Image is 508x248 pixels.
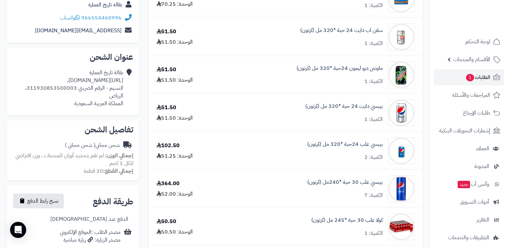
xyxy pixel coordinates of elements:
a: 966554460996 [81,14,122,22]
div: الكمية: 1 [364,116,383,123]
a: بقاله تاريخ العمارة [88,1,122,9]
span: ( شحن مجاني ) [65,141,95,149]
div: الوحدة: 52.00 [156,190,193,198]
span: وآتس آب [457,179,489,189]
a: العملاء [433,140,504,157]
span: العملاء [476,144,489,153]
strong: إجمالي الوزن: [105,152,133,160]
div: الوحدة: 51.50 [156,114,193,122]
div: مصدر الزيارة: زيارة مباشرة [60,236,121,244]
div: الكمية: 2 [364,154,383,161]
a: طلبات الإرجاع [433,105,504,121]
img: 1747639907-81i6J6XeK8L._AC_SL1500-90x90.jpg [388,213,414,240]
a: أدوات التسويق [433,194,504,210]
a: سفن اب دايت 24 حبة *320 مل (كرتون) [300,27,383,34]
span: المدونة [474,162,489,171]
span: طلبات الإرجاع [463,108,490,118]
span: الطلبات [465,73,490,82]
strong: إجمالي القطع: [103,167,133,175]
h2: تفاصيل الشحن [12,126,133,134]
span: الأقسام والمنتجات [453,55,490,64]
a: المراجعات والأسئلة [433,87,504,103]
img: 1747589162-6e7ff969-24c4-4b5f-83cf-0a0709aa-90x90.jpg [388,61,414,88]
div: الوحدة: 51.50 [156,76,193,84]
a: وآتس آبجديد [433,176,504,192]
a: الطلبات1 [433,69,504,85]
a: بيبسي علب 30 حبة *240مل (كرتون) [307,178,383,186]
div: 51.50 [156,104,176,112]
img: 1747593334-qxF5OTEWerP7hB4NEyoyUFLqKCZryJZ6-90x90.jpg [388,99,414,126]
h2: طريقة الدفع [93,198,133,206]
div: 51.50 [156,66,176,74]
span: إشعارات التحويلات البنكية [439,126,490,135]
div: الوحدة: 50.50 [156,228,193,236]
div: الكمية: 7 [364,192,383,199]
img: 1747540408-7a431d2a-4456-4a4d-8b76-9a07e3ea-90x90.jpg [388,24,414,50]
img: logo-2.png [462,17,502,31]
span: نسخ رابط الدفع [27,197,58,205]
div: الكمية: 1 [364,2,383,9]
a: ماونتن ديو ليمون 24حبة *320 مل (كرتون) [296,65,383,72]
span: جديد [458,181,470,188]
a: بيبسي دايت 24 حبة *320 مل (كرتون) [305,102,383,110]
div: الدفع عند [DEMOGRAPHIC_DATA] [50,215,128,223]
div: مصدر الطلب :الموقع الإلكتروني [60,229,121,244]
button: نسخ رابط الدفع [13,194,64,208]
h2: عنوان الشحن [12,53,133,61]
a: كولا علب 30 حبة *245 مل (كرتون) [311,216,383,224]
div: 102.50 [156,142,180,150]
div: الوحدة: 51.25 [156,152,193,160]
span: المراجعات والأسئلة [452,90,490,100]
span: التطبيقات والخدمات [448,233,489,242]
a: واتساب [60,14,80,22]
a: بيبسي علب 24حبة *320 مل (كرتون) [307,140,383,148]
div: 51.50 [156,28,176,36]
div: الكمية: 1 [364,78,383,85]
div: شحن مجاني [65,141,120,149]
img: 1747594214-F4N7I6ut4KxqCwKXuHIyEbecxLiH4Cwr-90x90.jpg [388,137,414,164]
a: [EMAIL_ADDRESS][DOMAIN_NAME] [35,27,122,35]
div: الكمية: 1 [364,230,383,237]
span: التقارير [476,215,489,224]
div: 364.00 [156,180,180,188]
div: 50.50 [156,218,176,225]
a: لوحة التحكم [433,34,504,50]
small: 20 قطعة [84,167,133,175]
div: بقالة تاريخ العمارة [URL][DOMAIN_NAME]، النسيم - الرقم الضريبي 311930853500003، الرياض المملكة ال... [12,69,123,107]
div: الكمية: 1 [364,40,383,47]
span: لوحة التحكم [465,37,490,46]
div: الوحدة: 51.50 [156,38,193,46]
div: Open Intercom Messenger [10,222,26,238]
div: الوحدة: 70.25 [156,0,193,8]
a: المدونة [433,158,504,174]
a: التقارير [433,212,504,228]
span: أدوات التسويق [460,197,489,207]
img: 1747594376-51AM5ZU19WL._AC_SL1500-90x90.jpg [388,175,414,202]
span: 1 [466,74,474,81]
a: التطبيقات والخدمات [433,230,504,246]
span: لم تقم بتحديد أوزان للمنتجات ، وزن افتراضي للكل 1 كجم [15,152,133,167]
a: إشعارات التحويلات البنكية [433,123,504,139]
